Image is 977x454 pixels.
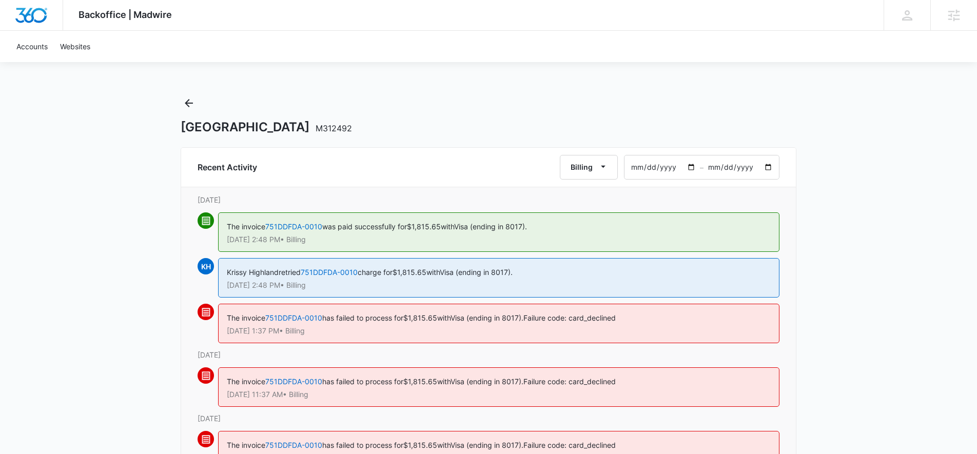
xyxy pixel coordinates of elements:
p: [DATE] 1:37 PM • Billing [227,327,771,334]
p: [DATE] 2:48 PM • Billing [227,236,771,243]
p: [DATE] [198,194,779,205]
span: $1,815.65 [403,441,437,449]
h1: [GEOGRAPHIC_DATA] [181,120,352,135]
a: 751DDFDA-0010 [265,313,322,322]
span: The invoice [227,441,265,449]
a: 751DDFDA-0010 [301,268,358,277]
button: Billing [560,155,618,180]
span: Krissy Highland [227,268,279,277]
span: The invoice [227,222,265,231]
span: Failure code: card_declined [523,441,616,449]
span: $1,815.65 [407,222,441,231]
span: Failure code: card_declined [523,377,616,386]
span: – [700,162,704,173]
span: with [437,377,451,386]
span: was paid successfully for [322,222,407,231]
span: with [437,441,451,449]
span: charge for [358,268,393,277]
a: 751DDFDA-0010 [265,441,322,449]
span: retried [279,268,301,277]
span: Failure code: card_declined [523,313,616,322]
span: Visa (ending in 8017). [451,441,523,449]
span: has failed to process for [322,313,403,322]
span: Visa (ending in 8017). [454,222,527,231]
span: The invoice [227,313,265,322]
span: Visa (ending in 8017). [451,377,523,386]
span: with [437,313,451,322]
h6: Recent Activity [198,161,257,173]
span: $1,815.65 [393,268,426,277]
p: [DATE] [198,413,779,424]
span: has failed to process for [322,377,403,386]
span: with [441,222,454,231]
p: [DATE] 2:48 PM • Billing [227,282,771,289]
span: Visa (ending in 8017). [440,268,513,277]
span: $1,815.65 [403,313,437,322]
span: Backoffice | Madwire [79,9,172,20]
p: [DATE] [198,349,779,360]
span: KH [198,258,214,274]
span: Visa (ending in 8017). [451,313,523,322]
span: M312492 [316,123,352,133]
a: Accounts [10,31,54,62]
span: has failed to process for [322,441,403,449]
a: Websites [54,31,96,62]
p: [DATE] 11:37 AM • Billing [227,391,771,398]
button: Back [181,95,197,111]
span: The invoice [227,377,265,386]
span: $1,815.65 [403,377,437,386]
span: with [426,268,440,277]
a: 751DDFDA-0010 [265,377,322,386]
a: 751DDFDA-0010 [265,222,322,231]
